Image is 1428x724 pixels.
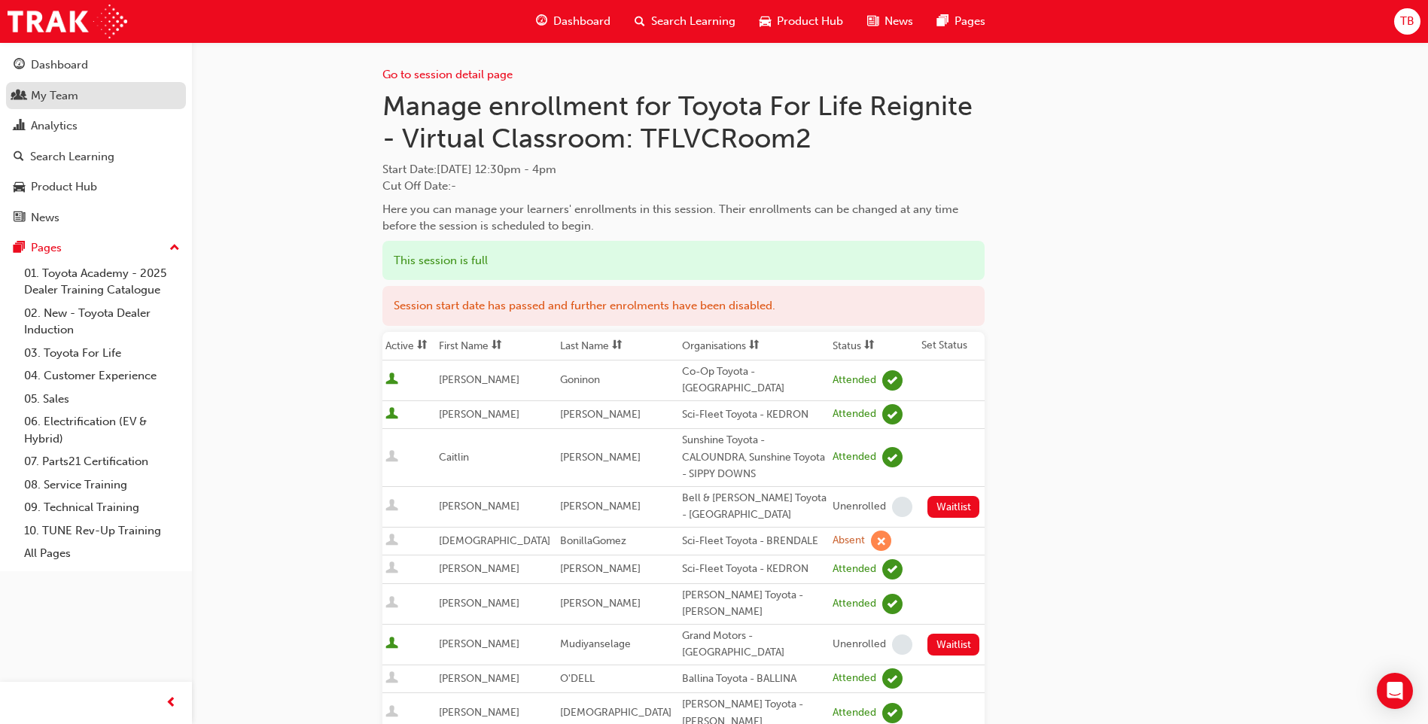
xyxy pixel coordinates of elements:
[882,370,903,391] span: learningRecordVerb_ATTEND-icon
[14,120,25,133] span: chart-icon
[439,637,519,650] span: [PERSON_NAME]
[382,201,985,235] div: Here you can manage your learners' enrollments in this session. Their enrollments can be changed ...
[885,13,913,30] span: News
[31,87,78,105] div: My Team
[14,242,25,255] span: pages-icon
[6,48,186,234] button: DashboardMy TeamAnalyticsSearch LearningProduct HubNews
[439,706,519,719] span: [PERSON_NAME]
[612,339,623,352] span: sorting-icon
[882,703,903,723] span: learningRecordVerb_ATTEND-icon
[439,597,519,610] span: [PERSON_NAME]
[560,451,641,464] span: [PERSON_NAME]
[6,143,186,171] a: Search Learning
[682,671,827,688] div: Ballina Toyota - BALLINA
[651,13,735,30] span: Search Learning
[382,286,985,326] div: Session start date has passed and further enrolments have been disabled.
[682,364,827,397] div: Co-Op Toyota - [GEOGRAPHIC_DATA]
[18,496,186,519] a: 09. Technical Training
[18,388,186,411] a: 05. Sales
[760,12,771,31] span: car-icon
[31,178,97,196] div: Product Hub
[560,534,626,547] span: BonillaGomez
[439,672,519,685] span: [PERSON_NAME]
[385,499,398,514] span: User is inactive
[833,450,876,464] div: Attended
[14,151,24,164] span: search-icon
[6,234,186,262] button: Pages
[437,163,556,176] span: [DATE] 12:30pm - 4pm
[1400,13,1414,30] span: TB
[382,161,985,178] span: Start Date :
[623,6,747,37] a: search-iconSearch Learning
[18,410,186,450] a: 06. Electrification (EV & Hybrid)
[385,705,398,720] span: User is inactive
[833,407,876,421] div: Attended
[1394,8,1420,35] button: TB
[682,561,827,578] div: Sci-Fleet Toyota - KEDRON
[560,408,641,421] span: [PERSON_NAME]
[439,408,519,421] span: [PERSON_NAME]
[560,706,671,719] span: [DEMOGRAPHIC_DATA]
[1377,673,1413,709] div: Open Intercom Messenger
[14,90,25,103] span: people-icon
[833,534,865,548] div: Absent
[31,56,88,74] div: Dashboard
[833,706,876,720] div: Attended
[560,637,631,650] span: Mudiyanselage
[867,12,878,31] span: news-icon
[385,561,398,576] span: User is inactive
[892,634,912,655] span: learningRecordVerb_NONE-icon
[385,596,398,611] span: User is inactive
[536,12,547,31] span: guage-icon
[18,364,186,388] a: 04. Customer Experience
[635,12,645,31] span: search-icon
[6,112,186,140] a: Analytics
[30,148,114,166] div: Search Learning
[14,181,25,194] span: car-icon
[777,13,843,30] span: Product Hub
[385,637,398,652] span: User is active
[833,637,886,652] div: Unenrolled
[6,82,186,110] a: My Team
[382,332,436,360] th: Toggle SortBy
[382,90,985,155] h1: Manage enrollment for Toyota For Life Reignite - Virtual Classroom: TFLVCRoom2
[682,406,827,424] div: Sci-Fleet Toyota - KEDRON
[14,59,25,72] span: guage-icon
[6,173,186,201] a: Product Hub
[385,534,398,549] span: User is inactive
[560,562,641,575] span: [PERSON_NAME]
[6,51,186,79] a: Dashboard
[682,432,827,483] div: Sunshine Toyota - CALOUNDRA, Sunshine Toyota - SIPPY DOWNS
[18,542,186,565] a: All Pages
[882,594,903,614] span: learningRecordVerb_ATTEND-icon
[833,671,876,686] div: Attended
[385,407,398,422] span: User is active
[8,5,127,38] img: Trak
[31,209,59,227] div: News
[560,373,600,386] span: Goninon
[382,241,985,281] div: This session is full
[682,533,827,550] div: Sci-Fleet Toyota - BRENDALE
[833,597,876,611] div: Attended
[31,117,78,135] div: Analytics
[937,12,948,31] span: pages-icon
[436,332,558,360] th: Toggle SortBy
[927,496,979,518] button: Waitlist
[166,694,177,713] span: prev-icon
[6,204,186,232] a: News
[682,628,827,662] div: Grand Motors - [GEOGRAPHIC_DATA]
[892,497,912,517] span: learningRecordVerb_NONE-icon
[524,6,623,37] a: guage-iconDashboard
[855,6,925,37] a: news-iconNews
[679,332,830,360] th: Toggle SortBy
[417,339,428,352] span: sorting-icon
[747,6,855,37] a: car-iconProduct Hub
[833,500,886,514] div: Unenrolled
[833,373,876,388] div: Attended
[385,671,398,686] span: User is inactive
[439,500,519,513] span: [PERSON_NAME]
[14,211,25,225] span: news-icon
[439,451,469,464] span: Caitlin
